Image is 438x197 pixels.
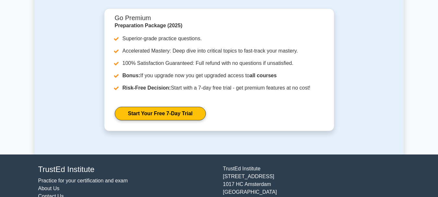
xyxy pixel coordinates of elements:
a: Start Your Free 7-Day Trial [115,107,206,120]
a: About Us [38,186,60,191]
h4: TrustEd Institute [38,165,215,174]
a: Practice for your certification and exam [38,178,128,183]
